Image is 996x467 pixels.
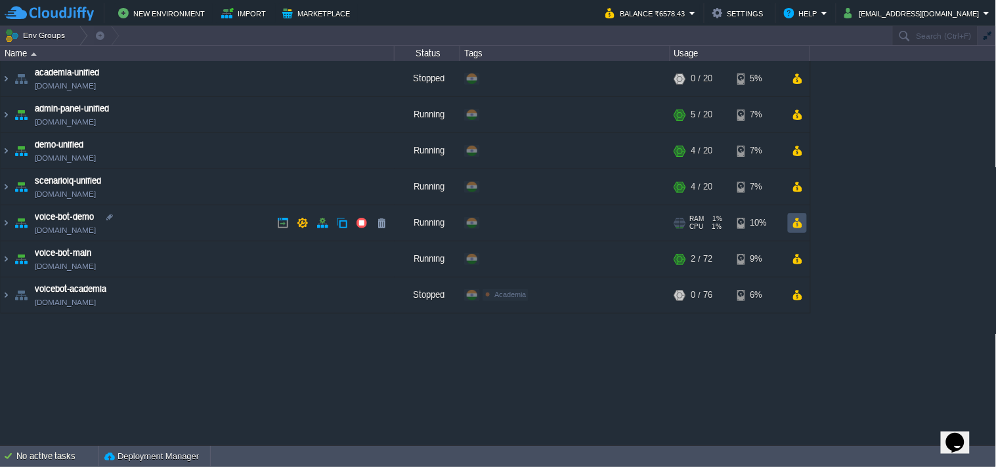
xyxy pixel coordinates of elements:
button: Import [221,5,271,21]
div: Usage [671,46,810,61]
a: voice-bot-demo [35,211,94,224]
button: Env Groups [5,26,70,45]
img: AMDAwAAAACH5BAEAAAAALAAAAAABAAEAAAICRAEAOw== [12,97,30,132]
div: 7% [737,169,780,205]
div: Running [395,241,460,277]
span: Academia [494,291,526,298]
button: [EMAIL_ADDRESS][DOMAIN_NAME] [844,5,984,21]
div: Running [395,169,460,205]
div: 6% [737,277,780,313]
button: Help [784,5,821,21]
a: [DOMAIN_NAME] [35,79,96,92]
div: 4 / 20 [691,133,712,169]
img: CloudJiffy [5,5,94,22]
div: Stopped [395,277,460,313]
img: AMDAwAAAACH5BAEAAAAALAAAAAABAAEAAAICRAEAOw== [12,61,30,96]
a: [DOMAIN_NAME] [35,296,96,309]
div: Tags [461,46,670,61]
div: 10% [737,205,780,241]
img: AMDAwAAAACH5BAEAAAAALAAAAAABAAEAAAICRAEAOw== [1,205,11,241]
a: voicebot-academia [35,283,106,296]
a: demo-unified [35,138,83,152]
button: Deployment Manager [104,450,199,463]
button: Balance ₹6578.43 [605,5,689,21]
a: [DOMAIN_NAME] [35,224,96,237]
a: [DOMAIN_NAME] [35,115,96,129]
div: 7% [737,133,780,169]
div: 4 / 20 [691,169,712,205]
div: 0 / 20 [691,61,712,96]
span: CPU [690,223,704,231]
a: [DOMAIN_NAME] [35,152,96,165]
a: admin-panel-unified [35,102,109,115]
img: AMDAwAAAACH5BAEAAAAALAAAAAABAAEAAAICRAEAOw== [1,277,11,313]
div: 7% [737,97,780,132]
img: AMDAwAAAACH5BAEAAAAALAAAAAABAAEAAAICRAEAOw== [12,277,30,313]
a: academia-unified [35,66,99,79]
button: Settings [712,5,768,21]
img: AMDAwAAAACH5BAEAAAAALAAAAAABAAEAAAICRAEAOw== [1,133,11,169]
button: New Environment [118,5,209,21]
img: AMDAwAAAACH5BAEAAAAALAAAAAABAAEAAAICRAEAOw== [1,61,11,96]
div: 9% [737,241,780,277]
div: 5 / 20 [691,97,712,132]
img: AMDAwAAAACH5BAEAAAAALAAAAAABAAEAAAICRAEAOw== [12,205,30,241]
div: 2 / 72 [691,241,712,277]
div: Status [395,46,460,61]
a: [DOMAIN_NAME] [35,188,96,201]
a: [DOMAIN_NAME] [35,260,96,273]
span: RAM [690,215,704,223]
div: Running [395,205,460,241]
div: 5% [737,61,780,96]
img: AMDAwAAAACH5BAEAAAAALAAAAAABAAEAAAICRAEAOw== [1,169,11,205]
div: Running [395,97,460,132]
button: Marketplace [282,5,354,21]
img: AMDAwAAAACH5BAEAAAAALAAAAAABAAEAAAICRAEAOw== [31,52,37,56]
a: voice-bot-main [35,247,91,260]
div: No active tasks [16,446,98,467]
img: AMDAwAAAACH5BAEAAAAALAAAAAABAAEAAAICRAEAOw== [12,133,30,169]
span: 1% [709,223,722,231]
img: AMDAwAAAACH5BAEAAAAALAAAAAABAAEAAAICRAEAOw== [12,241,30,277]
div: Name [1,46,394,61]
img: AMDAwAAAACH5BAEAAAAALAAAAAABAAEAAAICRAEAOw== [1,241,11,277]
img: AMDAwAAAACH5BAEAAAAALAAAAAABAAEAAAICRAEAOw== [1,97,11,132]
div: Running [395,133,460,169]
img: AMDAwAAAACH5BAEAAAAALAAAAAABAAEAAAICRAEAOw== [12,169,30,205]
iframe: chat widget [941,415,983,454]
div: 0 / 76 [691,277,712,313]
div: Stopped [395,61,460,96]
a: scenarioiq-unified [35,174,101,188]
span: 1% [710,215,723,223]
